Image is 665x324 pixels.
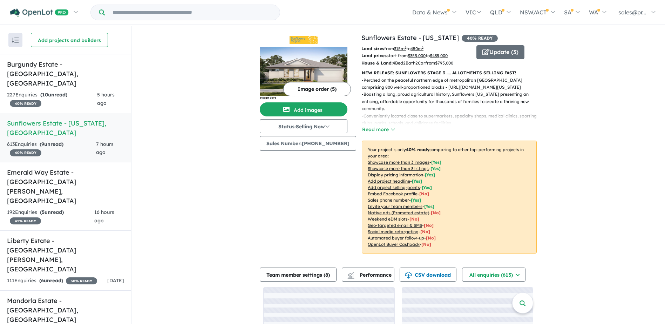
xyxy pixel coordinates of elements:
span: 40 % READY [10,149,41,156]
strong: ( unread) [40,92,67,98]
u: $ 795,000 [435,60,453,66]
img: Openlot PRO Logo White [10,8,69,17]
u: Geo-targeted email & SMS [368,223,422,228]
span: 40 % READY [10,100,41,107]
button: Image order (5) [283,82,351,96]
button: Sales Number:[PHONE_NUMBER] [260,136,356,151]
input: Try estate name, suburb, builder or developer [106,5,278,20]
img: sort.svg [12,38,19,43]
span: 7 hours ago [96,141,114,156]
b: 40 % ready [406,147,429,152]
sup: 2 [422,46,423,49]
button: Performance [342,268,394,282]
button: All enquiries (613) [462,268,525,282]
span: [ Yes ] [430,166,441,171]
h5: Emerald Way Estate - [GEOGRAPHIC_DATA][PERSON_NAME] , [GEOGRAPHIC_DATA] [7,168,124,205]
u: Display pricing information [368,172,423,177]
span: 16 hours ago [94,209,114,224]
div: 192 Enquir ies [7,208,94,225]
span: [ Yes ] [411,197,421,203]
span: [No] [420,229,430,234]
u: Add project headline [368,178,410,184]
a: Sunflowers Estate - [US_STATE] [361,34,459,42]
p: start from [361,52,471,59]
div: 111 Enquir ies [7,277,97,285]
p: from [361,45,471,52]
span: 45 % READY [10,217,41,224]
span: 6 [41,277,44,284]
span: [ Yes ] [422,185,432,190]
p: Your project is only comparing to other top-performing projects in your area: - - - - - - - - - -... [362,141,537,254]
button: Status:Selling Now [260,119,347,133]
span: [No] [424,223,434,228]
h5: Burgundy Estate - [GEOGRAPHIC_DATA] , [GEOGRAPHIC_DATA] [7,60,124,88]
span: 10 [42,92,48,98]
u: 450 m [410,46,423,51]
button: CSV download [400,268,456,282]
u: $ 355,000 [408,53,426,58]
u: 2 [415,60,418,66]
u: Invite your team members [368,204,422,209]
u: Showcase more than 3 images [368,160,429,165]
h5: Sunflowers Estate - [US_STATE] , [GEOGRAPHIC_DATA] [7,119,124,137]
b: Land sizes [361,46,384,51]
span: [No] [421,242,431,247]
u: 2 [403,60,406,66]
button: Add images [260,102,347,116]
span: 30 % READY [66,277,97,284]
u: $ 435,000 [430,53,448,58]
span: to [426,53,448,58]
span: [No] [426,235,436,241]
span: [ Yes ] [412,178,422,184]
p: Bed Bath Car from [361,60,471,67]
span: [No] [431,210,441,215]
img: line-chart.svg [348,272,354,276]
u: 315 m [394,46,406,51]
button: Update (3) [476,45,524,59]
u: OpenLot Buyer Cashback [368,242,420,247]
span: 8 [325,272,328,278]
u: Weekend eDM slots [368,216,408,222]
span: to [406,46,423,51]
strong: ( unread) [40,141,63,147]
u: Automated buyer follow-up [368,235,424,241]
img: Sunflowers Estate - Virginia Logo [263,36,345,44]
span: [ Yes ] [431,160,441,165]
u: Add project selling-points [368,185,420,190]
u: Embed Facebook profile [368,191,418,196]
u: Native ads (Promoted estate) [368,210,429,215]
span: sales@pr... [618,9,646,16]
span: [ Yes ] [424,204,434,209]
span: [ Yes ] [425,172,435,177]
a: Sunflowers Estate - Virginia LogoSunflowers Estate - Virginia [260,33,347,100]
u: Sales phone number [368,197,409,203]
h5: Liberty Estate - [GEOGRAPHIC_DATA][PERSON_NAME] , [GEOGRAPHIC_DATA] [7,236,124,274]
span: 5 hours ago [97,92,115,106]
strong: ( unread) [39,277,63,284]
b: House & Land: [361,60,393,66]
div: 227 Enquir ies [7,91,97,108]
span: [No] [409,216,419,222]
p: - Perched on the peaceful northern edge of metropolitan [GEOGRAPHIC_DATA] comprising 800 well-pro... [362,77,542,91]
strong: ( unread) [40,209,64,215]
span: 5 [42,209,45,215]
img: bar-chart.svg [347,274,354,278]
p: - Conveniently located close to supermarkets, specialty shops, medical clinics, sporting clubs, p... [362,113,542,127]
u: Showcase more than 3 listings [368,166,429,171]
span: 9 [41,141,44,147]
b: Land prices [361,53,387,58]
img: download icon [405,272,412,279]
div: 613 Enquir ies [7,140,96,157]
sup: 2 [405,46,406,49]
button: Read more [362,126,395,134]
button: Add projects and builders [31,33,108,47]
p: NEW RELEASE: SUNFLOWERS STAGE 3 .... ALLOTMENTS SELLING FAST! [362,69,537,76]
span: [DATE] [107,277,124,284]
img: Sunflowers Estate - Virginia [260,47,347,100]
span: 40 % READY [462,35,498,42]
button: Team member settings (8) [260,268,337,282]
p: - Boasting a long, proud agricultural history, Sunflowers [US_STATE] presenting an enticing, affo... [362,91,542,112]
span: [ No ] [419,191,429,196]
span: Performance [348,272,392,278]
u: Social media retargeting [368,229,419,234]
